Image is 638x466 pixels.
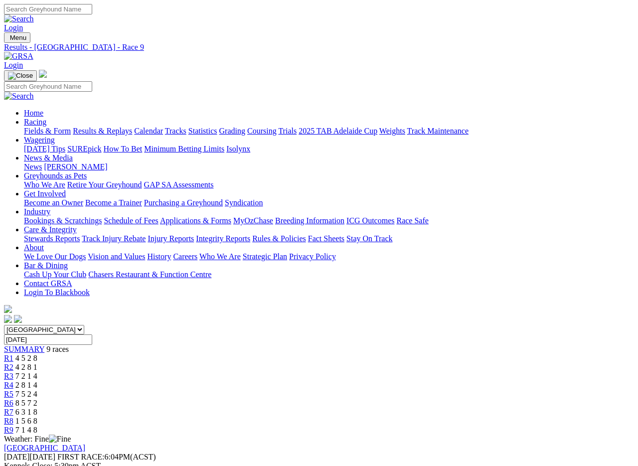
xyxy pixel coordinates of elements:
a: Race Safe [396,216,428,225]
a: Statistics [188,127,217,135]
span: 1 5 6 8 [15,417,37,425]
a: Login [4,23,23,32]
input: Search [4,81,92,92]
div: Racing [24,127,634,136]
a: Vision and Values [88,252,145,261]
a: R8 [4,417,13,425]
a: Track Injury Rebate [82,234,146,243]
a: Bookings & Scratchings [24,216,102,225]
a: R6 [4,399,13,407]
a: Fields & Form [24,127,71,135]
a: Login [4,61,23,69]
a: Minimum Betting Limits [144,145,224,153]
a: Results & Replays [73,127,132,135]
a: Stewards Reports [24,234,80,243]
img: facebook.svg [4,315,12,323]
a: MyOzChase [233,216,273,225]
button: Toggle navigation [4,32,30,43]
span: 7 2 1 4 [15,372,37,380]
a: Privacy Policy [289,252,336,261]
a: ICG Outcomes [346,216,394,225]
a: SUREpick [67,145,101,153]
a: Greyhounds as Pets [24,171,87,180]
a: We Love Our Dogs [24,252,86,261]
a: Become an Owner [24,198,83,207]
input: Select date [4,334,92,345]
a: Applications & Forms [160,216,231,225]
a: Breeding Information [275,216,344,225]
a: Chasers Restaurant & Function Centre [88,270,211,279]
div: Wagering [24,145,634,154]
a: Who We Are [24,180,65,189]
span: R5 [4,390,13,398]
span: 4 2 8 1 [15,363,37,371]
a: Calendar [134,127,163,135]
a: About [24,243,44,252]
span: FIRST RACE: [57,453,104,461]
a: Weights [379,127,405,135]
span: [DATE] [4,453,55,461]
a: SUMMARY [4,345,44,353]
a: Get Involved [24,189,66,198]
img: Search [4,92,34,101]
a: Bar & Dining [24,261,68,270]
a: R2 [4,363,13,371]
span: 8 5 7 2 [15,399,37,407]
a: Wagering [24,136,55,144]
div: Industry [24,216,634,225]
a: R3 [4,372,13,380]
a: Stay On Track [346,234,392,243]
a: R4 [4,381,13,389]
span: 7 1 4 8 [15,426,37,434]
a: Strategic Plan [243,252,287,261]
a: R9 [4,426,13,434]
a: Coursing [247,127,277,135]
a: Racing [24,118,46,126]
a: Cash Up Your Club [24,270,86,279]
a: How To Bet [104,145,143,153]
img: GRSA [4,52,33,61]
a: Rules & Policies [252,234,306,243]
img: Fine [49,435,71,444]
a: [GEOGRAPHIC_DATA] [4,444,85,452]
img: logo-grsa-white.png [39,70,47,78]
button: Toggle navigation [4,70,37,81]
a: Grading [219,127,245,135]
a: Careers [173,252,197,261]
a: Care & Integrity [24,225,77,234]
a: Schedule of Fees [104,216,158,225]
a: Fact Sheets [308,234,344,243]
img: logo-grsa-white.png [4,305,12,313]
a: Trials [278,127,297,135]
span: Weather: Fine [4,435,71,443]
a: Login To Blackbook [24,288,90,297]
a: Retire Your Greyhound [67,180,142,189]
span: 2 8 1 4 [15,381,37,389]
a: Contact GRSA [24,279,72,288]
div: Greyhounds as Pets [24,180,634,189]
img: Close [8,72,33,80]
div: Get Involved [24,198,634,207]
a: [DATE] Tips [24,145,65,153]
a: Injury Reports [148,234,194,243]
a: R1 [4,354,13,362]
a: Integrity Reports [196,234,250,243]
a: R7 [4,408,13,416]
div: News & Media [24,162,634,171]
a: News [24,162,42,171]
a: 2025 TAB Adelaide Cup [299,127,377,135]
a: Syndication [225,198,263,207]
a: Track Maintenance [407,127,469,135]
a: Isolynx [226,145,250,153]
a: Results - [GEOGRAPHIC_DATA] - Race 9 [4,43,634,52]
div: About [24,252,634,261]
input: Search [4,4,92,14]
